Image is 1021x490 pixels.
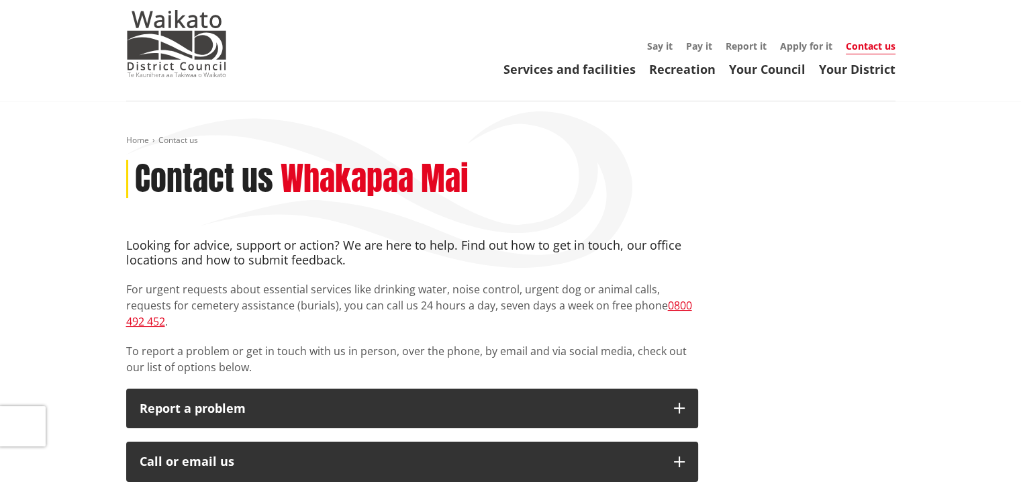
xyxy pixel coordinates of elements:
h1: Contact us [135,160,273,199]
a: Services and facilities [503,61,636,77]
p: Report a problem [140,402,661,415]
a: Your Council [729,61,806,77]
a: Contact us [846,40,895,54]
a: Say it [647,40,673,52]
a: Apply for it [780,40,832,52]
a: Pay it [686,40,712,52]
a: Home [126,134,149,146]
a: Report it [726,40,767,52]
a: Your District [819,61,895,77]
nav: breadcrumb [126,135,895,146]
button: Call or email us [126,442,698,482]
button: Report a problem [126,389,698,429]
a: 0800 492 452 [126,298,692,329]
a: Recreation [649,61,716,77]
h4: Looking for advice, support or action? We are here to help. Find out how to get in touch, our off... [126,238,698,267]
p: To report a problem or get in touch with us in person, over the phone, by email and via social me... [126,343,698,375]
p: For urgent requests about essential services like drinking water, noise control, urgent dog or an... [126,281,698,330]
div: Call or email us [140,455,661,469]
span: Contact us [158,134,198,146]
h2: Whakapaa Mai [281,160,469,199]
img: Waikato District Council - Te Kaunihera aa Takiwaa o Waikato [126,10,227,77]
